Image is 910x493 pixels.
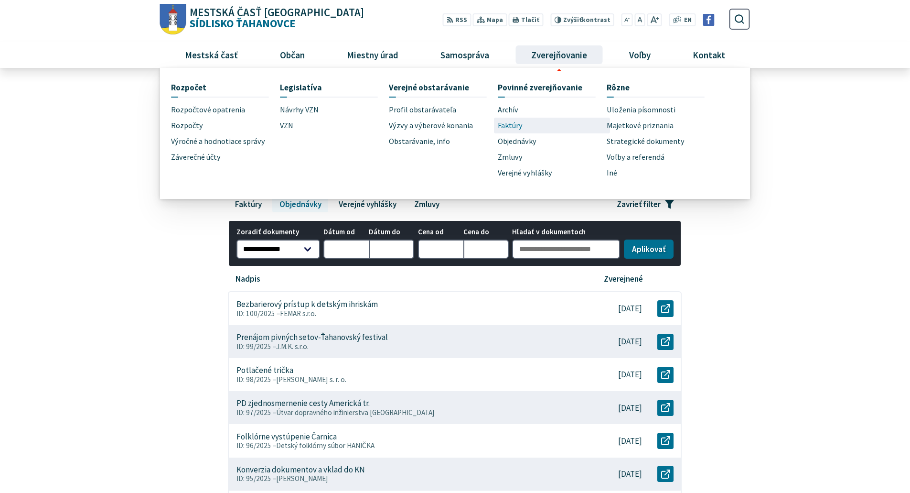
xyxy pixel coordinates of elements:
[171,133,265,149] span: Výročné a hodnotiace správy
[607,165,716,181] a: Iné
[389,133,450,149] span: Obstarávanie, info
[607,133,685,149] span: Strategické dokumenty
[607,149,664,165] span: Voľby a referendá
[389,118,498,133] a: Výzvy a výberové konania
[498,133,536,149] span: Objednávky
[171,118,203,133] span: Rozpočty
[236,474,574,483] p: ID: 95/2025 –
[498,118,523,133] span: Faktúry
[610,196,682,212] button: Zavrieť filter
[389,102,498,118] a: Profil obstarávateľa
[617,199,661,209] span: Zavrieť filter
[607,79,705,97] a: Rôzne
[236,309,574,318] p: ID: 100/2025 –
[236,441,574,450] p: ID: 96/2025 –
[276,408,435,417] span: Útvar dopravného inžinierstva [GEOGRAPHIC_DATA]
[407,196,446,212] a: Zmluvy
[563,16,582,24] span: Zvýšiť
[236,299,378,309] p: Bezbarierový prístup k detským ihriskám
[512,240,620,259] input: Hľadať v dokumentoch
[498,149,523,165] span: Zmluvy
[236,408,574,417] p: ID: 97/2025 –
[498,165,607,181] a: Verejné vyhlášky
[160,4,186,35] img: Prejsť na domovskú stránku
[171,133,280,149] a: Výročné a hodnotiace správy
[514,42,605,67] a: Zverejňovanie
[369,228,414,236] span: Dátum do
[276,441,375,450] span: Detský folklórny súbor HANIČKA
[171,79,206,97] span: Rozpočet
[618,304,642,314] p: [DATE]
[276,474,328,483] span: [PERSON_NAME]
[618,337,642,347] p: [DATE]
[463,228,509,236] span: Cena do
[167,42,255,67] a: Mestská časť
[343,42,402,67] span: Miestny úrad
[527,42,590,67] span: Zverejňovanie
[463,240,509,259] input: Cena do
[682,15,695,25] a: EN
[487,15,503,25] span: Mapa
[171,79,269,97] a: Rozpočet
[190,7,364,18] span: Mestská časť [GEOGRAPHIC_DATA]
[607,149,716,165] a: Voľby a referendá
[437,42,492,67] span: Samospráva
[236,375,574,384] p: ID: 98/2025 –
[618,370,642,380] p: [DATE]
[607,118,716,133] a: Majetkové priznania
[607,133,716,149] a: Strategické dokumenty
[612,42,668,67] a: Voľby
[498,79,596,97] a: Povinné zverejňovanie
[323,228,369,236] span: Dátum od
[262,42,322,67] a: Občan
[389,79,487,97] a: Verejné obstarávanie
[563,16,610,24] span: kontrast
[418,240,463,259] input: Cena od
[618,436,642,446] p: [DATE]
[276,42,308,67] span: Občan
[647,13,662,26] button: Zväčšiť veľkosť písma
[236,365,293,375] p: Potlačené trička
[236,342,574,351] p: ID: 99/2025 –
[236,398,370,408] p: PD zjednosmernenie cesty Americká tr.
[236,240,320,259] select: Zoradiť dokumenty
[607,79,630,97] span: Rôzne
[418,228,463,236] span: Cena od
[389,118,473,133] span: Výzvy a výberové konania
[272,196,328,212] a: Objednávky
[280,118,389,133] a: VZN
[634,13,645,26] button: Nastaviť pôvodnú veľkosť písma
[498,165,552,181] span: Verejné vyhlášky
[684,15,692,25] span: EN
[236,274,260,284] p: Nadpis
[703,14,715,26] img: Prejsť na Facebook stránku
[323,240,369,259] input: Dátum od
[550,13,614,26] button: Zvýšiťkontrast
[160,4,364,35] a: Logo Sídlisko Ťahanovce, prejsť na domovskú stránku.
[171,118,280,133] a: Rozpočty
[332,196,404,212] a: Verejné vyhlášky
[498,102,607,118] a: Archív
[171,102,245,118] span: Rozpočtové opatrenia
[280,79,378,97] a: Legislatíva
[521,16,539,24] span: Tlačiť
[171,149,221,165] span: Záverečné účty
[607,102,716,118] a: Uloženia písomnosti
[236,465,365,475] p: Konverzia dokumentov a vklad do KN
[618,469,642,479] p: [DATE]
[607,118,674,133] span: Majetkové priznania
[607,165,617,181] span: Iné
[473,13,507,26] a: Mapa
[280,102,319,118] span: Návrhy VZN
[280,79,322,97] span: Legislatíva
[276,375,346,384] span: [PERSON_NAME] s. r. o.
[498,79,582,97] span: Povinné zverejňovanie
[618,403,642,413] p: [DATE]
[280,102,389,118] a: Návrhy VZN
[607,102,675,118] span: Uloženia písomnosti
[443,13,471,26] a: RSS
[280,118,293,133] span: VZN
[621,13,633,26] button: Zmenšiť veľkosť písma
[236,332,388,342] p: Prenájom pivných setov-Ťahanovský festival
[389,102,456,118] span: Profil obstarávateľa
